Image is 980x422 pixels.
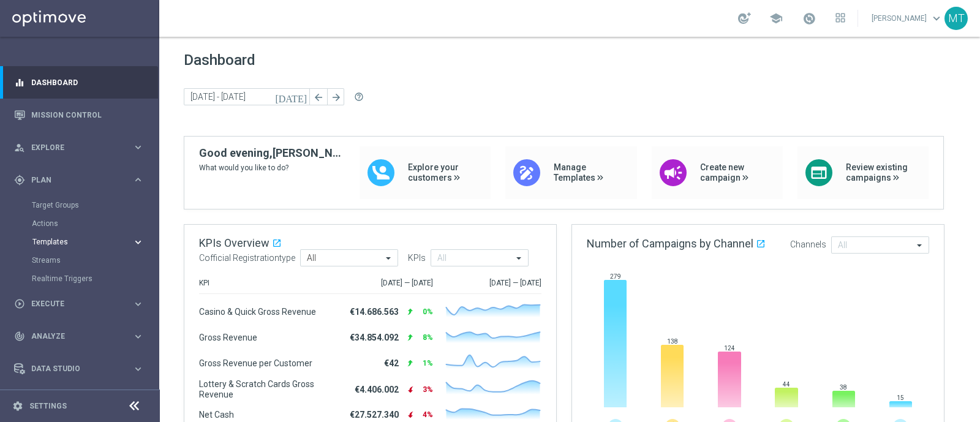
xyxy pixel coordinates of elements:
i: settings [12,401,23,412]
a: Realtime Triggers [32,274,127,284]
a: Optibot [31,385,128,418]
span: Data Studio [31,365,132,372]
div: Explore [14,142,132,153]
a: Settings [29,402,67,410]
i: keyboard_arrow_right [132,174,144,186]
button: equalizer Dashboard [13,78,145,88]
button: gps_fixed Plan keyboard_arrow_right [13,175,145,185]
span: Analyze [31,333,132,340]
a: Mission Control [31,99,144,131]
i: keyboard_arrow_right [132,236,144,248]
button: person_search Explore keyboard_arrow_right [13,143,145,153]
span: Templates [32,238,120,246]
button: play_circle_outline Execute keyboard_arrow_right [13,299,145,309]
span: school [769,12,783,25]
i: keyboard_arrow_right [132,298,144,310]
button: track_changes Analyze keyboard_arrow_right [13,331,145,341]
i: gps_fixed [14,175,25,186]
a: Dashboard [31,66,144,99]
i: keyboard_arrow_right [132,141,144,153]
span: Explore [31,144,132,151]
div: Plan [14,175,132,186]
span: Execute [31,300,132,307]
div: Analyze [14,331,132,342]
span: Plan [31,176,132,184]
a: Streams [32,255,127,265]
div: Templates [32,233,158,251]
div: Dashboard [14,66,144,99]
i: play_circle_outline [14,298,25,309]
div: Templates [32,238,132,246]
i: track_changes [14,331,25,342]
button: Data Studio keyboard_arrow_right [13,364,145,374]
button: Mission Control [13,110,145,120]
i: keyboard_arrow_right [132,363,144,375]
i: equalizer [14,77,25,88]
div: Execute [14,298,132,309]
div: Streams [32,251,158,269]
div: Actions [32,214,158,233]
div: Realtime Triggers [32,269,158,288]
a: Actions [32,219,127,228]
div: Data Studio [14,363,132,374]
div: Mission Control [14,99,144,131]
div: MT [944,7,968,30]
span: keyboard_arrow_down [930,12,943,25]
div: Target Groups [32,196,158,214]
a: Target Groups [32,200,127,210]
i: keyboard_arrow_right [132,331,144,342]
button: Templates keyboard_arrow_right [32,237,145,247]
div: Optibot [14,385,144,418]
a: [PERSON_NAME]keyboard_arrow_down [870,9,944,28]
i: person_search [14,142,25,153]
